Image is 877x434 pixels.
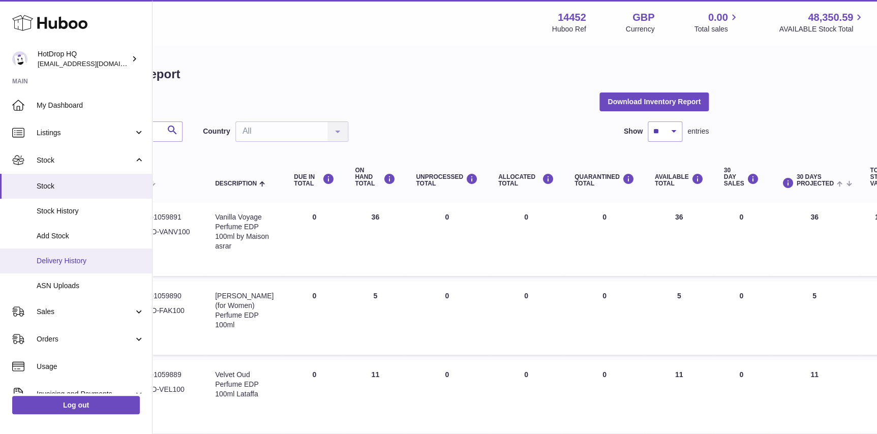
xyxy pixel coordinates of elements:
span: 30 DAYS PROJECTED [796,174,833,187]
span: Description [215,180,257,187]
div: ALLOCATED Total [498,173,554,187]
label: Country [203,127,230,136]
strong: GBP [632,11,654,24]
dd: HD-FAK100 [146,306,195,325]
div: [PERSON_NAME] (for Women) Perfume EDP 100ml [215,291,274,330]
td: 11 [769,360,860,433]
strong: 14452 [558,11,586,24]
div: HotDrop HQ [38,49,129,69]
span: AVAILABLE Stock Total [779,24,865,34]
td: 0 [488,360,564,433]
span: Sales [37,307,134,317]
span: [EMAIL_ADDRESS][DOMAIN_NAME] [38,59,149,68]
a: 0.00 Total sales [694,11,739,34]
td: 5 [345,281,406,355]
span: entries [687,127,709,136]
td: 11 [345,360,406,433]
td: 0 [713,360,769,433]
span: 0.00 [708,11,728,24]
td: 0 [713,281,769,355]
div: Huboo Ref [552,24,586,34]
span: Stock [37,156,134,165]
td: 36 [769,202,860,276]
dd: HD-VANV100 [146,227,195,246]
dd: P-1059890 [146,291,195,301]
span: 48,350.59 [808,11,853,24]
td: 0 [284,360,345,433]
span: Usage [37,362,144,371]
td: 0 [406,202,488,276]
div: DUE IN TOTAL [294,173,335,187]
td: 0 [488,281,564,355]
td: 11 [645,360,714,433]
td: 5 [769,281,860,355]
span: Add Stock [37,231,144,241]
img: internalAdmin-14452@internal.huboo.com [12,51,27,67]
dd: P-1059891 [146,212,195,222]
td: 0 [284,202,345,276]
span: Listings [37,128,134,138]
div: 30 DAY SALES [723,167,759,188]
span: Stock [37,181,144,191]
a: Log out [12,396,140,414]
td: 36 [645,202,714,276]
td: 0 [284,281,345,355]
span: Delivery History [37,256,144,266]
span: 0 [602,213,607,221]
span: Orders [37,334,134,344]
a: 48,350.59 AVAILABLE Stock Total [779,11,865,34]
td: 0 [488,202,564,276]
dd: HD-VEL100 [146,385,195,404]
div: QUARANTINED Total [574,173,634,187]
button: Download Inventory Report [599,92,709,111]
dd: P-1059889 [146,370,195,380]
span: Invoicing and Payments [37,389,134,399]
td: 5 [645,281,714,355]
div: UNPROCESSED Total [416,173,478,187]
div: Vanilla Voyage Perfume EDP 100ml by Maison asrar [215,212,274,251]
span: 0 [602,370,607,379]
span: ASN Uploads [37,281,144,291]
label: Show [624,127,643,136]
td: 0 [406,281,488,355]
span: Total sales [694,24,739,34]
h1: My Huboo - Inventory report [17,66,709,82]
td: 36 [345,202,406,276]
div: AVAILABLE Total [655,173,704,187]
td: 0 [713,202,769,276]
div: ON HAND Total [355,167,396,188]
span: My Dashboard [37,101,144,110]
div: Currency [626,24,655,34]
div: Velvet Oud Perfume EDP 100ml Lataffa [215,370,274,399]
td: 0 [406,360,488,433]
span: 0 [602,292,607,300]
span: Stock History [37,206,144,216]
